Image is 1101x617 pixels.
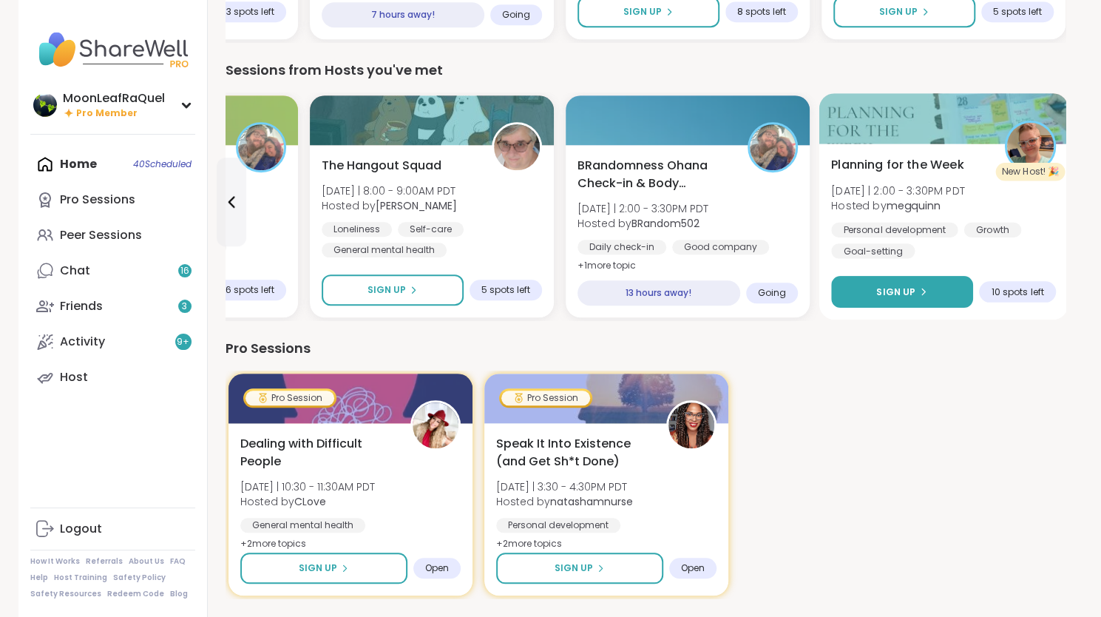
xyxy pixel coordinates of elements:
[623,5,662,18] span: Sign Up
[831,198,965,213] span: Hosted by
[963,222,1021,237] div: Growth
[876,285,915,298] span: Sign Up
[425,562,449,574] span: Open
[322,274,464,306] button: Sign Up
[993,6,1042,18] span: 5 spots left
[831,156,964,174] span: Planning for the Week
[496,435,650,471] span: Speak It Into Existence (and Get Sh*t Done)
[737,6,786,18] span: 8 spots left
[30,573,48,583] a: Help
[63,90,165,107] div: MoonLeafRaQuel
[60,298,103,314] div: Friends
[30,511,195,547] a: Logout
[30,218,195,253] a: Peer Sessions
[577,280,740,306] div: 13 hours away!
[60,192,135,208] div: Pro Sessions
[245,391,334,405] div: Pro Session
[240,518,365,533] div: General mental health
[60,521,102,537] div: Logout
[177,336,189,348] span: 9 +
[831,276,973,308] button: Sign Up
[577,201,708,216] span: [DATE] | 2:00 - 3:30PM PDT
[831,183,965,198] span: [DATE] | 2:00 - 3:30PM PDT
[54,573,107,583] a: Host Training
[991,286,1043,297] span: 10 spots left
[494,124,540,170] img: Susan
[60,334,105,350] div: Activity
[86,556,123,567] a: Referrals
[294,494,326,509] b: CLove
[76,107,138,120] span: Pro Member
[240,494,375,509] span: Hosted by
[758,287,786,299] span: Going
[555,562,593,575] span: Sign Up
[113,573,166,583] a: Safety Policy
[831,243,915,258] div: Goal-setting
[322,222,392,237] div: Loneliness
[322,157,441,175] span: The Hangout Squad
[30,360,195,395] a: Host
[30,253,195,289] a: Chat16
[367,283,406,297] span: Sign Up
[496,479,633,494] span: [DATE] | 3:30 - 4:30PM PDT
[170,589,188,599] a: Blog
[550,494,633,509] b: natashamnurse
[223,6,274,18] span: 13 spots left
[995,163,1065,181] div: New Host! 🎉
[107,589,164,599] a: Redeem Code
[30,182,195,218] a: Pro Sessions
[1006,123,1053,169] img: megquinn
[577,240,666,254] div: Daily check-in
[577,157,731,192] span: BRandomness Ohana Check-in & Body Doubling
[631,216,699,231] b: BRandom502
[299,562,337,575] span: Sign Up
[226,60,1066,81] div: Sessions from Hosts you've met
[30,589,101,599] a: Safety Resources
[501,391,590,405] div: Pro Session
[322,183,457,198] span: [DATE] | 8:00 - 9:00AM PDT
[30,289,195,324] a: Friends3
[750,124,796,170] img: BRandom502
[886,198,940,213] b: megquinn
[240,435,394,471] span: Dealing with Difficult People
[322,2,484,27] div: 7 hours away!
[879,5,918,18] span: Sign Up
[496,553,663,584] button: Sign Up
[322,243,447,257] div: General mental health
[33,93,57,117] img: MoonLeafRaQuel
[322,198,457,213] span: Hosted by
[180,265,189,277] span: 16
[376,198,457,213] b: [PERSON_NAME]
[226,338,1066,359] div: Pro Sessions
[240,553,407,584] button: Sign Up
[668,402,714,448] img: natashamnurse
[129,556,164,567] a: About Us
[502,9,530,21] span: Going
[30,24,195,75] img: ShareWell Nav Logo
[398,222,464,237] div: Self-care
[831,222,958,237] div: Personal development
[481,284,530,296] span: 5 spots left
[238,124,284,170] img: BRandom502
[60,369,88,385] div: Host
[60,227,142,243] div: Peer Sessions
[226,284,274,296] span: 6 spots left
[413,402,458,448] img: CLove
[672,240,769,254] div: Good company
[496,518,620,533] div: Personal development
[240,479,375,494] span: [DATE] | 10:30 - 11:30AM PDT
[30,324,195,360] a: Activity9+
[681,562,705,574] span: Open
[182,300,187,313] span: 3
[577,216,708,231] span: Hosted by
[170,556,186,567] a: FAQ
[60,263,90,279] div: Chat
[496,494,633,509] span: Hosted by
[30,556,80,567] a: How It Works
